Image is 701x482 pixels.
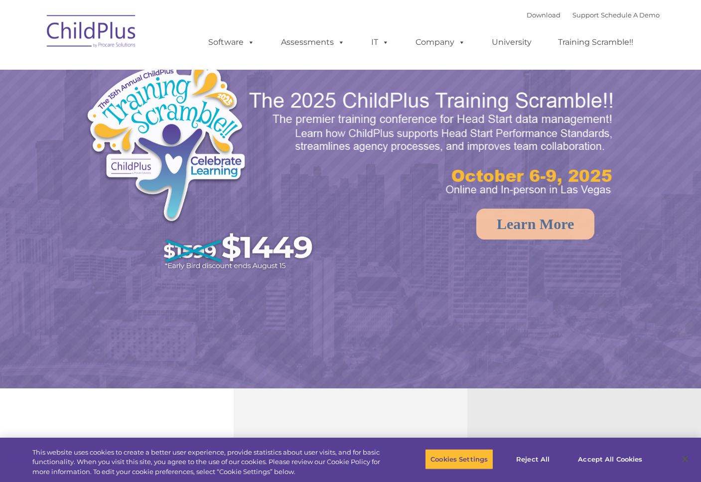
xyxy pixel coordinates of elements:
[271,32,355,52] a: Assessments
[198,32,265,52] a: Software
[527,11,660,19] font: |
[32,448,386,477] div: This website uses cookies to create a better user experience, provide statistics about user visit...
[601,11,660,19] a: Schedule A Demo
[502,449,564,470] button: Reject All
[482,32,542,52] a: University
[674,448,696,470] button: Close
[476,209,594,240] a: Learn More
[425,449,493,470] button: Cookies Settings
[572,11,599,19] a: Support
[406,32,475,52] a: Company
[527,11,561,19] a: Download
[548,32,643,52] a: Training Scramble!!
[42,8,141,58] img: ChildPlus by Procare Solutions
[361,32,399,52] a: IT
[572,449,648,470] button: Accept All Cookies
